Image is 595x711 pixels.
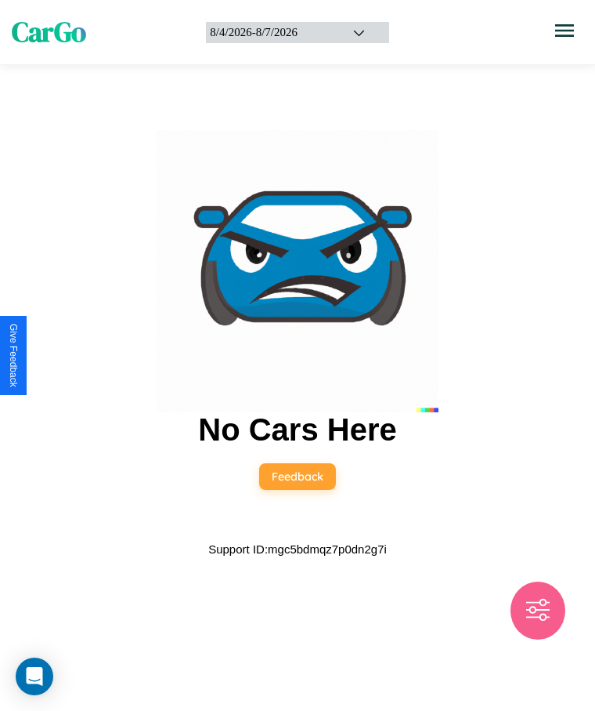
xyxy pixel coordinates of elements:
button: Feedback [259,463,336,490]
div: 8 / 4 / 2026 - 8 / 7 / 2026 [210,26,332,39]
img: car [157,130,438,412]
div: Open Intercom Messenger [16,658,53,695]
div: Give Feedback [8,324,19,387]
p: Support ID: mgc5bdmqz7p0dn2g7i [208,539,387,560]
h2: No Cars Here [198,412,396,448]
span: CarGo [12,13,86,51]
